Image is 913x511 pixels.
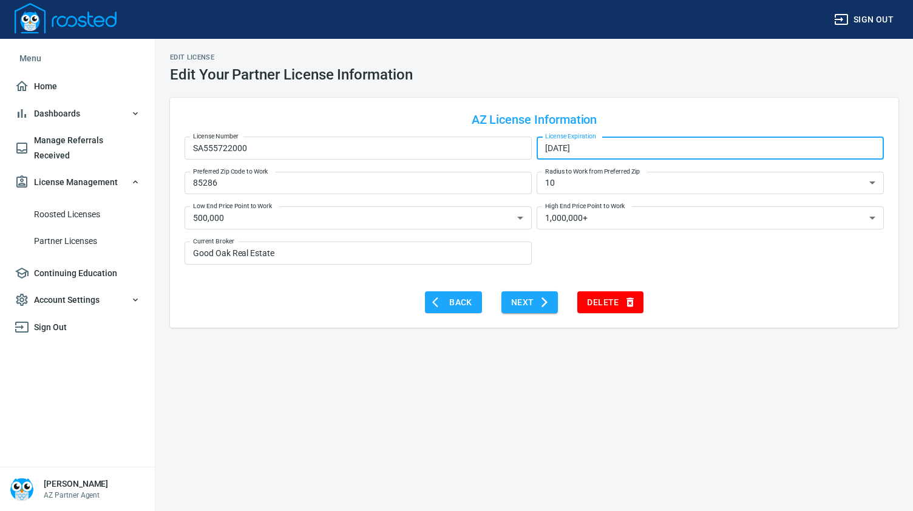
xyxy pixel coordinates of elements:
span: Sign Out [15,320,140,335]
button: Account Settings [10,286,145,314]
span: License Management [15,175,140,190]
span: Sign out [834,12,894,27]
p: AZ Partner Agent [44,490,108,501]
li: Menu [10,44,145,73]
span: Delete [587,295,633,310]
img: Logo [15,3,117,33]
iframe: Chat [861,456,904,502]
h6: [PERSON_NAME] [44,478,108,490]
span: Next [511,295,549,310]
a: Manage Referrals Received [10,127,145,169]
span: Continuing Education [15,266,140,281]
h2: Edit License [170,53,898,61]
button: License Management [10,169,145,196]
a: Continuing Education [10,260,145,287]
span: Dashboards [15,106,140,121]
a: Partner Licenses [10,228,145,255]
span: Account Settings [15,293,140,308]
span: Back [435,295,472,310]
button: Dashboards [10,100,145,127]
a: Home [10,73,145,100]
span: Manage Referrals Received [15,133,140,163]
h1: Edit Your Partner License Information [170,66,898,83]
button: Back [425,291,482,314]
span: Home [15,79,140,94]
img: Person [10,477,34,501]
span: Partner Licenses [34,234,140,249]
a: Sign Out [10,314,145,341]
button: Delete [577,291,643,314]
button: Next [501,291,558,314]
a: Roosted Licenses [10,201,145,228]
h4: AZ License Information [185,112,884,127]
button: Sign out [829,8,898,31]
span: Roosted Licenses [34,207,140,222]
